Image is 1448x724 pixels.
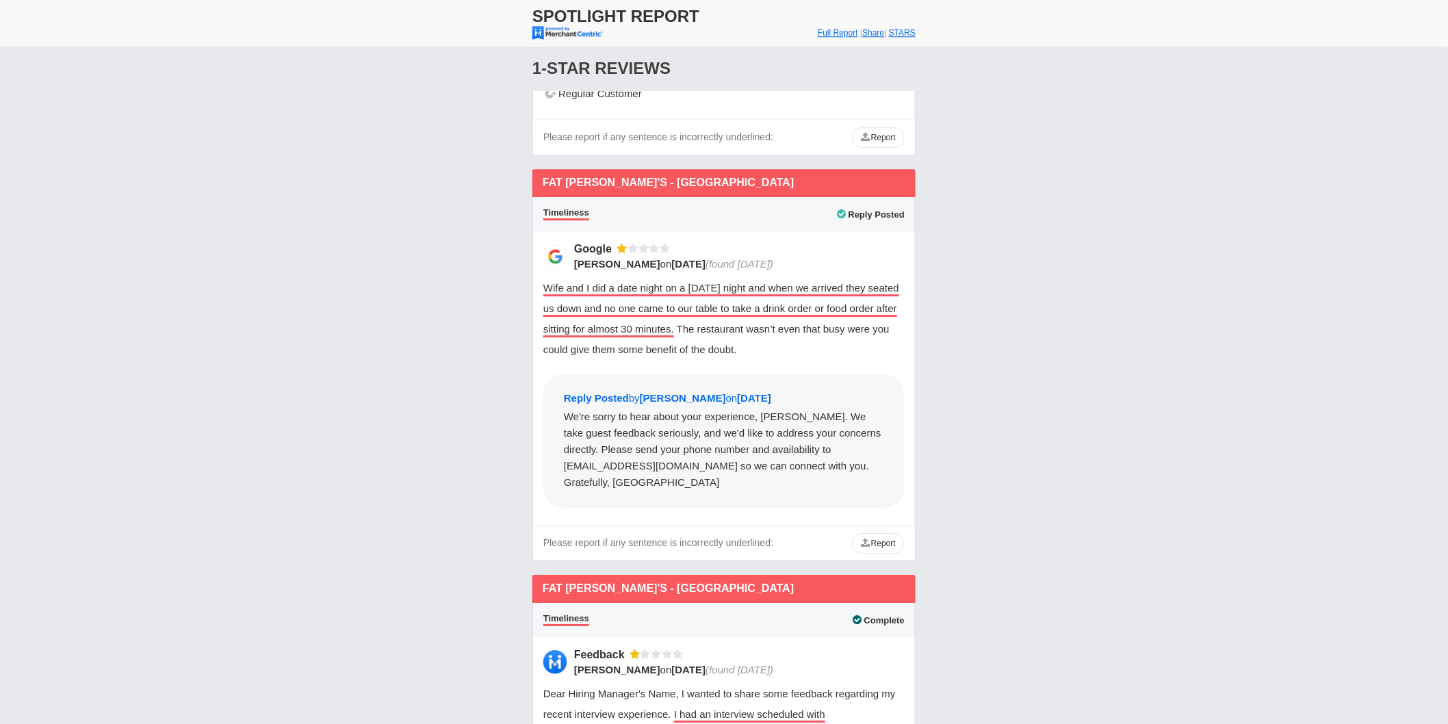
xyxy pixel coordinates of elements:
div: on [574,257,896,271]
span: [DATE] [672,664,706,675]
div: Feedback [574,647,630,662]
span: The restaurant wasn’t even that busy were you could give them some benefit of the doubt. [543,323,890,355]
div: Google [574,242,617,256]
span: Dear Hiring Manager's Name, I wanted to share some feedback regarding my recent interview experie... [543,688,896,720]
span: (found [DATE]) [706,258,773,270]
span: Complete [853,615,905,625]
div: Please report if any sentence is incorrectly underlined: [543,130,773,144]
span: [PERSON_NAME] [574,258,660,270]
span: Wife and I did a date night on a [DATE] night and when we arrived they seated us down and no one ... [543,282,899,337]
div: by on [564,391,884,409]
div: We're sorry to hear about your experience, [PERSON_NAME]. We take guest feedback seriously, and w... [564,409,884,491]
span: Reply Posted [838,209,905,220]
a: Report [852,127,905,148]
a: Share [862,28,884,38]
span: | [860,28,862,38]
span: | [884,28,886,38]
span: Fat [PERSON_NAME]'s - [GEOGRAPHIC_DATA] [543,582,794,594]
a: Full Report [818,28,858,38]
span: (found [DATE]) [706,664,773,675]
span: [DATE] [672,258,706,270]
span: [PERSON_NAME] [574,664,660,675]
div: on [574,662,896,677]
img: Google [543,244,567,268]
img: Feedback [543,650,567,674]
a: STARS [889,28,916,38]
span: Timeliness [543,613,589,626]
img: mc-powered-by-logo-103.png [532,26,603,40]
span: Fat [PERSON_NAME]'s - [GEOGRAPHIC_DATA] [543,177,794,188]
span: [DATE] [737,392,771,404]
a: Report [852,533,905,554]
span: Timeliness [543,207,589,220]
span: [PERSON_NAME] [640,392,726,404]
div: Please report if any sentence is incorrectly underlined: [543,536,773,550]
div: 1-Star Reviews [532,46,916,91]
span: Reply Posted [564,392,629,404]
